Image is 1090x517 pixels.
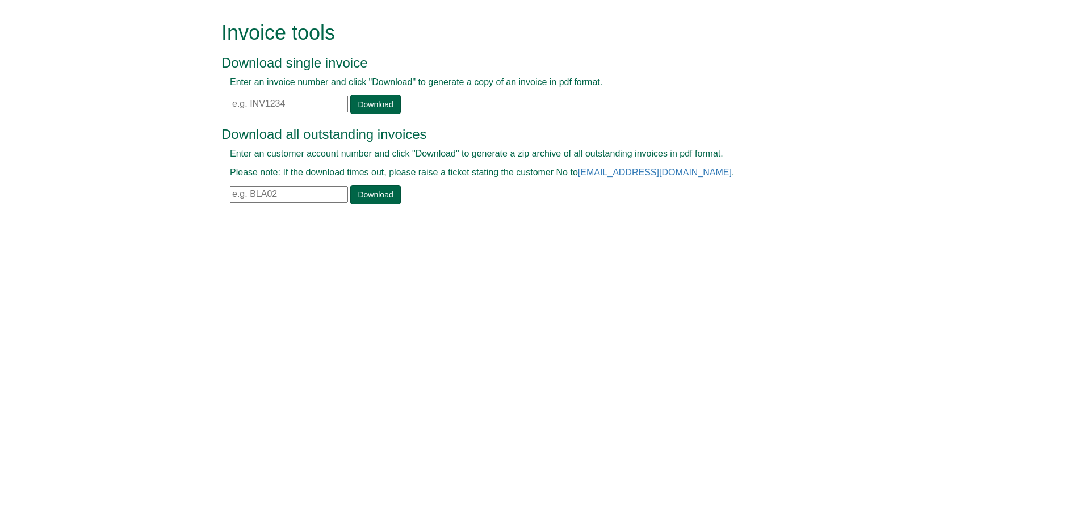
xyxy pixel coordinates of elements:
[350,95,400,114] a: Download
[230,166,835,179] p: Please note: If the download times out, please raise a ticket stating the customer No to .
[221,22,843,44] h1: Invoice tools
[578,167,732,177] a: [EMAIL_ADDRESS][DOMAIN_NAME]
[230,76,835,89] p: Enter an invoice number and click "Download" to generate a copy of an invoice in pdf format.
[221,56,843,70] h3: Download single invoice
[350,185,400,204] a: Download
[230,96,348,112] input: e.g. INV1234
[230,148,835,161] p: Enter an customer account number and click "Download" to generate a zip archive of all outstandin...
[230,186,348,203] input: e.g. BLA02
[221,127,843,142] h3: Download all outstanding invoices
